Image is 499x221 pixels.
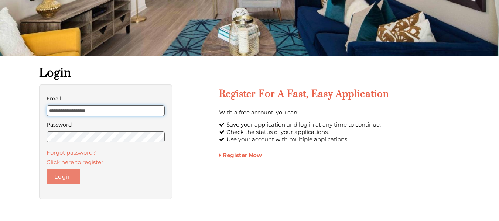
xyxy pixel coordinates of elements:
[219,121,460,128] li: Save your application and log in at any time to continue.
[219,136,460,143] li: Use your account with multiple applications.
[219,128,460,136] li: Check the status of your applications.
[219,108,460,117] p: With a free account, you can:
[47,169,80,184] button: Login
[47,131,165,142] input: password
[47,120,165,130] label: Password
[47,159,103,166] a: Click here to register
[47,94,165,103] label: Email
[47,105,165,116] input: email
[47,149,96,156] a: Forgot password?
[39,66,460,81] h1: Login
[219,152,262,159] a: Register Now
[219,88,460,100] h2: Register for a Fast, Easy Application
